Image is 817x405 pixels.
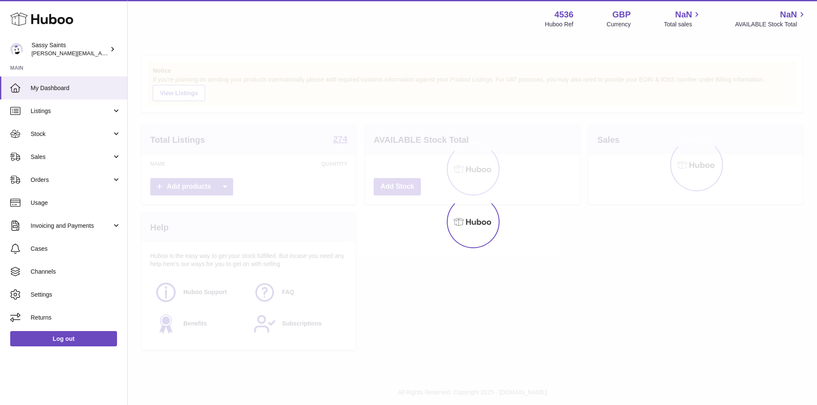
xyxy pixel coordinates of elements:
[612,9,631,20] strong: GBP
[10,43,23,56] img: ramey@sassysaints.com
[607,20,631,28] div: Currency
[664,9,702,28] a: NaN Total sales
[664,20,702,28] span: Total sales
[31,130,112,138] span: Stock
[31,268,121,276] span: Channels
[10,331,117,346] a: Log out
[675,9,692,20] span: NaN
[780,9,797,20] span: NaN
[735,9,807,28] a: NaN AVAILABLE Stock Total
[31,314,121,322] span: Returns
[31,84,121,92] span: My Dashboard
[545,20,574,28] div: Huboo Ref
[31,107,112,115] span: Listings
[31,222,112,230] span: Invoicing and Payments
[554,9,574,20] strong: 4536
[735,20,807,28] span: AVAILABLE Stock Total
[31,291,121,299] span: Settings
[31,245,121,253] span: Cases
[31,41,108,57] div: Sassy Saints
[31,176,112,184] span: Orders
[31,50,171,57] span: [PERSON_NAME][EMAIL_ADDRESS][DOMAIN_NAME]
[31,199,121,207] span: Usage
[31,153,112,161] span: Sales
